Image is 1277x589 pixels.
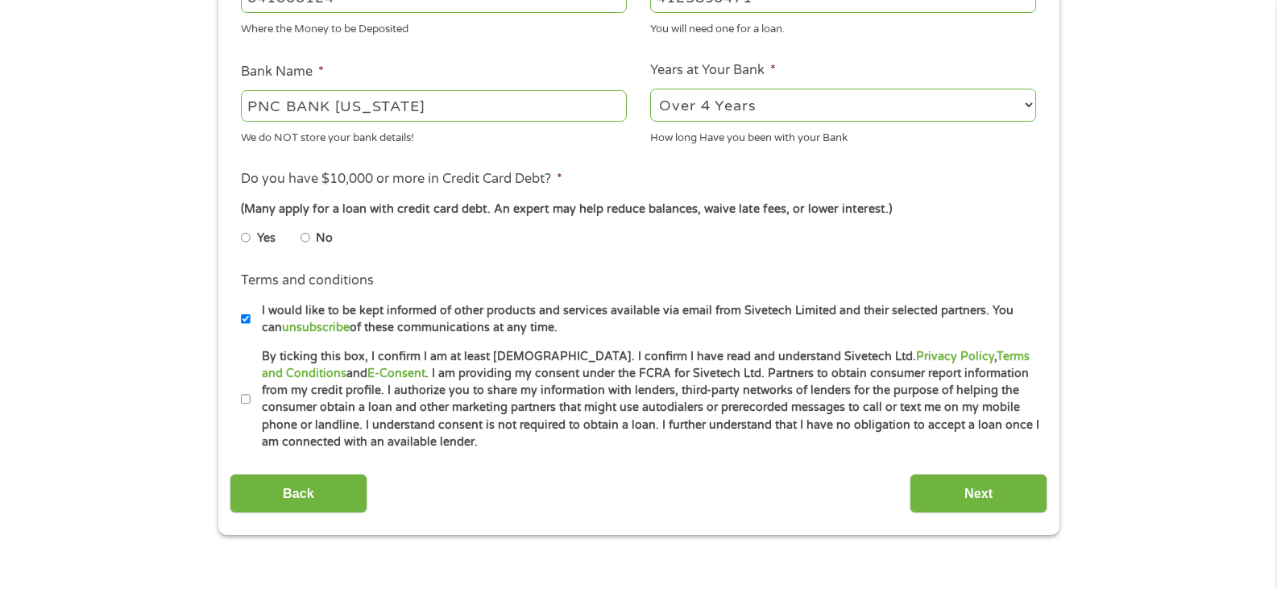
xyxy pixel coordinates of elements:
div: Where the Money to be Deposited [241,16,627,38]
label: No [316,230,333,247]
label: Terms and conditions [241,272,374,289]
label: By ticking this box, I confirm I am at least [DEMOGRAPHIC_DATA]. I confirm I have read and unders... [251,348,1041,451]
input: Back [230,474,367,513]
label: Years at Your Bank [650,62,776,79]
input: Next [910,474,1047,513]
label: Do you have $10,000 or more in Credit Card Debt? [241,171,562,188]
div: We do NOT store your bank details! [241,124,627,146]
label: Yes [257,230,276,247]
div: How long Have you been with your Bank [650,124,1036,146]
label: I would like to be kept informed of other products and services available via email from Sivetech... [251,302,1041,337]
a: unsubscribe [282,321,350,334]
label: Bank Name [241,64,324,81]
a: E-Consent [367,367,425,380]
a: Privacy Policy [916,350,994,363]
div: You will need one for a loan. [650,16,1036,38]
a: Terms and Conditions [262,350,1030,380]
div: (Many apply for a loan with credit card debt. An expert may help reduce balances, waive late fees... [241,201,1035,218]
